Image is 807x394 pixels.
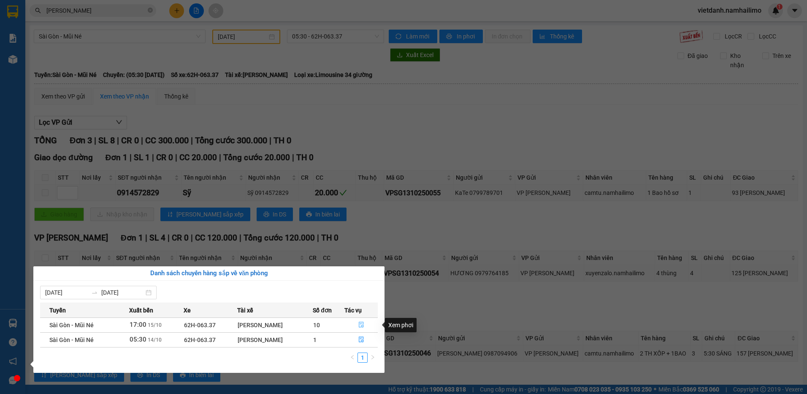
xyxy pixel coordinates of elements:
[350,355,355,360] span: left
[313,306,332,315] span: Số đơn
[358,353,367,362] a: 1
[148,322,162,328] span: 15/10
[101,288,144,297] input: Đến ngày
[344,306,362,315] span: Tác vụ
[238,320,313,330] div: [PERSON_NAME]
[358,337,364,343] span: file-done
[40,268,378,279] div: Danh sách chuyến hàng sắp về văn phòng
[237,306,253,315] span: Tài xế
[81,27,166,38] div: PHƯƠNG LIỄU NT
[49,306,66,315] span: Tuyến
[130,336,146,343] span: 05:30
[368,353,378,363] li: Next Page
[347,353,357,363] li: Previous Page
[313,322,320,328] span: 10
[91,289,98,296] span: swap-right
[184,306,191,315] span: Xe
[238,335,313,345] div: [PERSON_NAME]
[184,337,216,343] span: 62H-063.37
[45,288,88,297] input: Từ ngày
[81,8,101,17] span: Nhận:
[129,306,153,315] span: Xuất bến
[345,333,377,347] button: file-done
[7,7,75,27] div: VP [PERSON_NAME]
[7,8,20,17] span: Gửi:
[130,321,146,328] span: 17:00
[368,353,378,363] button: right
[49,337,94,343] span: Sài Gòn - Mũi Né
[184,322,216,328] span: 62H-063.37
[81,7,166,27] div: VP [GEOGRAPHIC_DATA]
[148,337,162,343] span: 14/10
[81,38,166,49] div: 0905181179
[370,355,375,360] span: right
[79,57,91,66] span: CC :
[313,337,317,343] span: 1
[49,322,94,328] span: Sài Gòn - Mũi Né
[357,353,368,363] li: 1
[358,322,364,328] span: file-done
[91,289,98,296] span: to
[385,318,417,332] div: Xem phơi
[347,353,357,363] button: left
[345,318,377,332] button: file-done
[79,55,167,66] div: 50.000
